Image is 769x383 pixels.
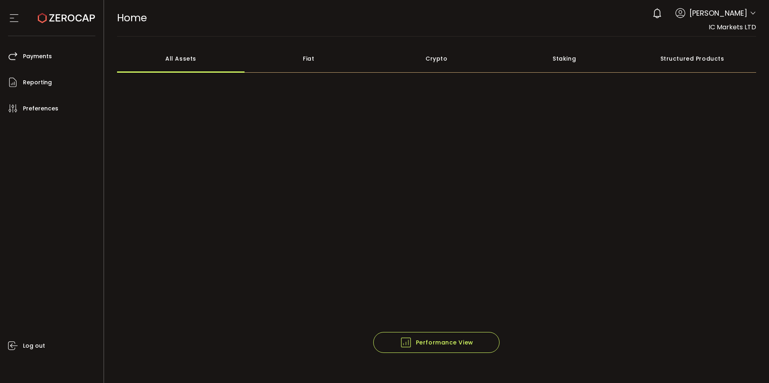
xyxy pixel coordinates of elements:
span: Log out [23,340,45,352]
span: Performance View [400,336,473,348]
span: Payments [23,51,52,62]
span: [PERSON_NAME] [689,8,747,18]
div: Staking [500,45,628,73]
span: Preferences [23,103,58,114]
div: Fiat [245,45,372,73]
div: All Assets [117,45,245,73]
span: Home [117,11,147,25]
iframe: Chat Widget [729,344,769,383]
div: Structured Products [628,45,756,73]
button: Performance View [373,332,500,353]
div: Crypto [372,45,500,73]
span: IC Markets LTD [709,22,756,32]
span: Reporting [23,77,52,88]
